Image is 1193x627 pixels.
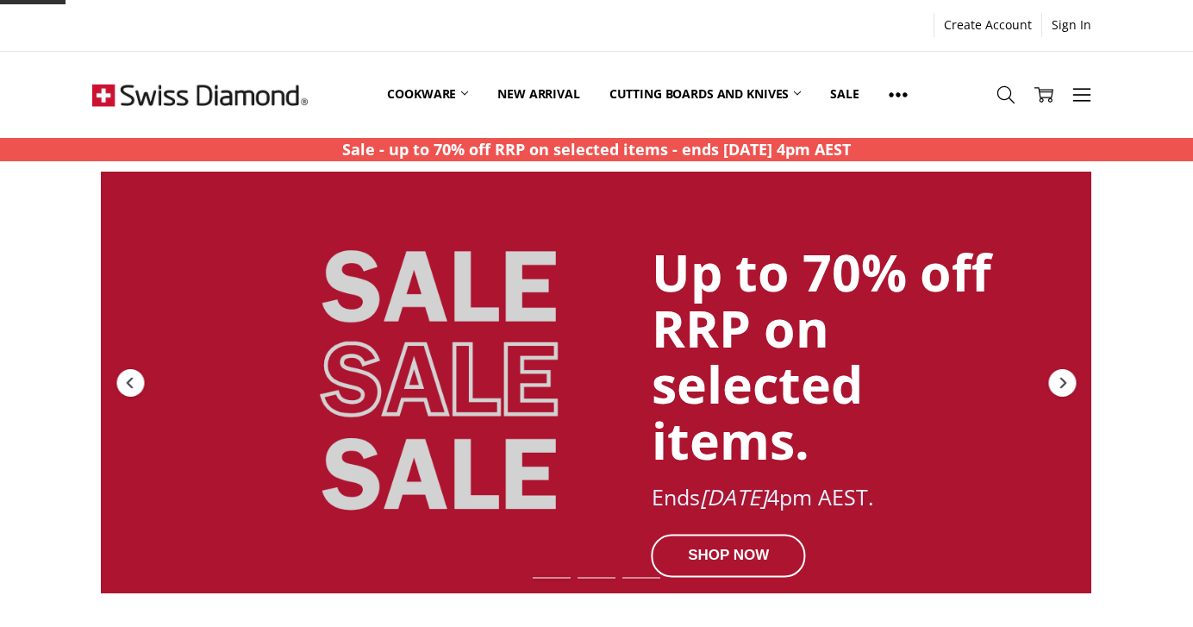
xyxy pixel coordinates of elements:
div: Next [1046,367,1077,398]
div: Slide 3 of 7 [619,567,664,589]
a: Create Account [934,13,1041,37]
a: Cookware [372,56,483,133]
strong: Sale - up to 70% off RRP on selected items - ends [DATE] 4pm AEST [342,139,851,160]
div: Previous [115,367,146,398]
a: New arrival [483,56,594,133]
div: Slide 1 of 7 [529,567,574,589]
img: Free Shipping On Every Order [92,52,308,138]
a: Cutting boards and knives [595,56,816,133]
a: Show All [874,56,922,134]
div: Slide 2 of 7 [574,567,619,589]
a: Sale [815,56,873,133]
a: Sign In [1042,13,1101,37]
